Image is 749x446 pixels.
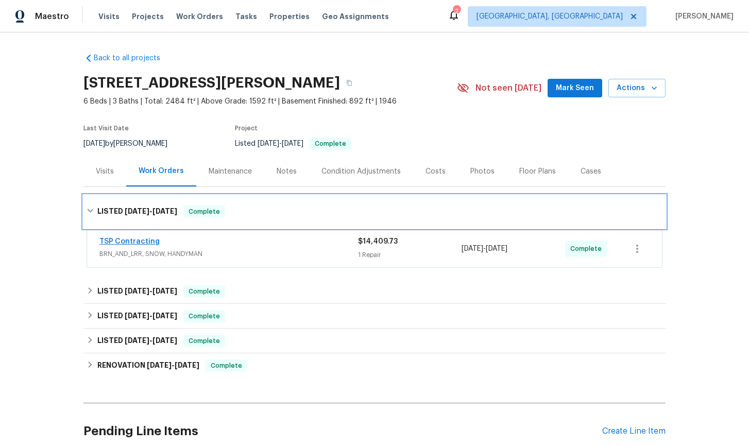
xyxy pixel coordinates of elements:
span: - [462,244,507,254]
span: [DATE] [152,287,177,295]
h6: LISTED [97,310,177,322]
span: Complete [311,141,350,147]
span: $14,409.73 [358,238,398,245]
div: LISTED [DATE]-[DATE]Complete [83,195,666,228]
div: Create Line Item [602,426,666,436]
div: Cases [581,166,601,177]
div: Costs [425,166,446,177]
a: Back to all projects [83,53,182,63]
span: [GEOGRAPHIC_DATA], [GEOGRAPHIC_DATA] [476,11,623,22]
span: - [125,287,177,295]
button: Actions [608,79,666,98]
h6: RENOVATION [97,359,199,372]
span: Actions [617,82,657,95]
span: [DATE] [83,140,105,147]
div: LISTED [DATE]-[DATE]Complete [83,279,666,304]
div: 2 [453,6,460,16]
span: Project [235,125,258,131]
h2: [STREET_ADDRESS][PERSON_NAME] [83,78,340,88]
span: [DATE] [462,245,483,252]
div: 1 Repair [358,250,462,260]
div: Notes [277,166,297,177]
span: Geo Assignments [322,11,389,22]
span: Complete [570,244,606,254]
span: Complete [184,286,224,297]
span: [DATE] [125,287,149,295]
button: Mark Seen [548,79,602,98]
span: [DATE] [152,312,177,319]
span: [DATE] [125,312,149,319]
div: LISTED [DATE]-[DATE]Complete [83,304,666,329]
span: Listed [235,140,351,147]
span: - [258,140,303,147]
div: LISTED [DATE]-[DATE]Complete [83,329,666,353]
button: Copy Address [340,74,359,92]
span: Maestro [35,11,69,22]
span: Tasks [235,13,257,20]
a: TSP Contracting [99,238,160,245]
span: Complete [184,311,224,321]
div: Maintenance [209,166,252,177]
div: Photos [470,166,495,177]
span: Complete [184,207,224,217]
span: Projects [132,11,164,22]
div: Condition Adjustments [321,166,401,177]
span: [DATE] [147,362,172,369]
span: [DATE] [175,362,199,369]
span: [DATE] [125,337,149,344]
span: [DATE] [486,245,507,252]
span: Complete [184,336,224,346]
h6: LISTED [97,285,177,298]
span: [DATE] [152,337,177,344]
div: Visits [96,166,114,177]
div: Work Orders [139,166,184,176]
h6: LISTED [97,205,177,218]
span: Properties [269,11,310,22]
h6: LISTED [97,335,177,347]
div: by [PERSON_NAME] [83,138,180,150]
span: Not seen [DATE] [475,83,541,93]
span: Mark Seen [556,82,594,95]
span: Last Visit Date [83,125,129,131]
span: - [147,362,199,369]
span: Visits [98,11,120,22]
span: 6 Beds | 3 Baths | Total: 2484 ft² | Above Grade: 1592 ft² | Basement Finished: 892 ft² | 1946 [83,96,457,107]
span: Complete [207,361,246,371]
span: - [125,312,177,319]
span: Work Orders [176,11,223,22]
div: Floor Plans [519,166,556,177]
span: - [125,337,177,344]
span: [PERSON_NAME] [671,11,734,22]
span: [DATE] [258,140,279,147]
span: - [125,208,177,215]
span: [DATE] [125,208,149,215]
span: [DATE] [152,208,177,215]
div: RENOVATION [DATE]-[DATE]Complete [83,353,666,378]
span: BRN_AND_LRR, SNOW, HANDYMAN [99,249,358,259]
span: [DATE] [282,140,303,147]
